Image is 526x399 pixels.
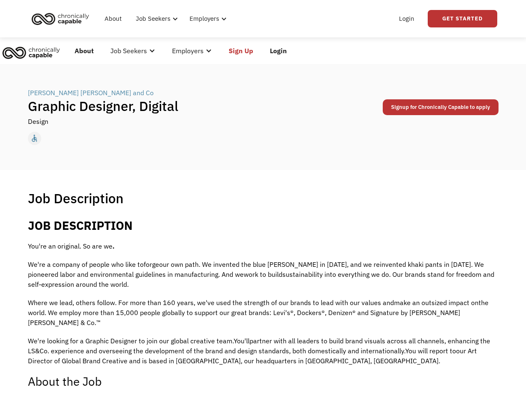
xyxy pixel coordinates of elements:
[244,270,282,278] span: work to build
[29,10,95,28] a: home
[28,298,499,328] p: Where we lead, others follow. For more than 160 years, we've used the strength of our brands to l...
[28,241,499,251] p: You're an original. So are we
[28,259,499,289] p: We're a company of people who like to our own path. We invented the blue [PERSON_NAME] in [DATE],...
[136,14,170,24] div: Job Seekers
[28,218,132,233] b: JOB DESCRIPTION
[131,5,180,32] div: Job Seekers
[28,190,124,207] h1: Job Description
[262,37,295,64] a: Login
[28,336,499,366] p: We're looking for a Graphic Designer to join our global creative team. partner with all leaders t...
[30,132,39,145] div: accessible
[164,37,220,64] div: Employers
[172,46,204,56] div: Employers
[28,88,154,98] div: [PERSON_NAME] [PERSON_NAME] and Co
[66,37,102,64] a: About
[28,116,48,126] div: Design
[405,347,456,355] span: You will report to
[383,99,499,115] a: Signup for Chronically Capable to apply
[394,298,479,307] span: make an outsized impact on
[110,46,147,56] div: Job Seekers
[100,5,127,32] a: About
[28,88,156,98] a: [PERSON_NAME] [PERSON_NAME] and Co
[234,337,249,345] span: You'll
[102,37,164,64] div: Job Seekers
[144,260,159,268] span: forge
[28,374,499,389] h2: About the Job
[29,10,92,28] img: Chronically Capable logo
[394,5,419,32] a: Login
[428,10,497,27] a: Get Started
[184,5,229,32] div: Employers
[220,37,262,64] a: Sign Up
[189,14,219,24] div: Employers
[112,242,115,250] b: .
[28,98,381,114] h1: Graphic Designer, Digital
